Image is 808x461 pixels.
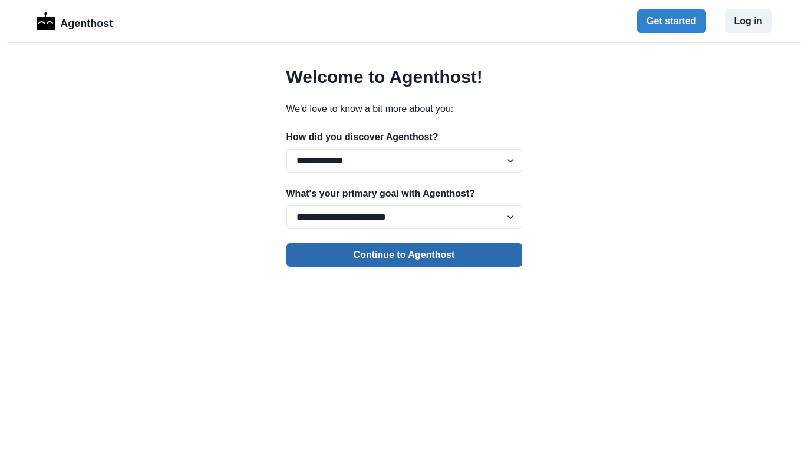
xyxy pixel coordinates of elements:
[637,9,705,33] button: Get started
[37,12,56,30] img: Logo
[286,102,522,116] p: We'd love to know a bit more about you:
[37,11,113,32] a: LogoAgenthost
[286,67,522,88] h2: Welcome to Agenthost!
[725,9,772,33] button: Log in
[286,243,522,267] button: Continue to Agenthost
[286,130,522,144] p: How did you discover Agenthost?
[60,11,113,32] p: Agenthost
[286,187,522,201] p: What's your primary goal with Agenthost?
